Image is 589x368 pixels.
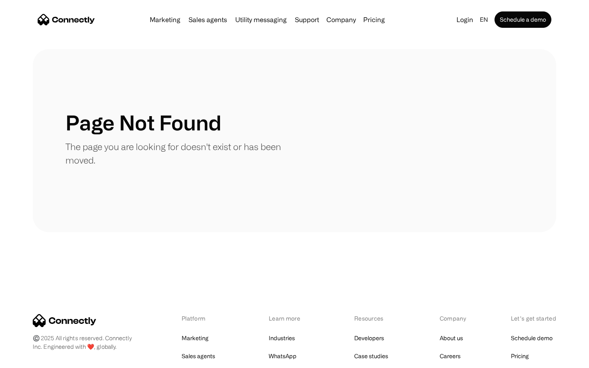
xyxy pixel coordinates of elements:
[511,314,556,323] div: Let’s get started
[182,350,215,362] a: Sales agents
[511,332,553,344] a: Schedule demo
[185,16,230,23] a: Sales agents
[453,14,477,25] a: Login
[440,350,461,362] a: Careers
[65,140,294,167] p: The page you are looking for doesn't exist or has been moved.
[440,314,468,323] div: Company
[8,353,49,365] aside: Language selected: English
[38,13,95,26] a: home
[360,16,388,23] a: Pricing
[477,14,493,25] div: en
[324,14,358,25] div: Company
[292,16,322,23] a: Support
[326,14,356,25] div: Company
[16,354,49,365] ul: Language list
[182,314,226,323] div: Platform
[269,314,312,323] div: Learn more
[269,350,297,362] a: WhatsApp
[495,11,551,28] a: Schedule a demo
[511,350,529,362] a: Pricing
[354,350,388,362] a: Case studies
[354,332,384,344] a: Developers
[65,110,221,135] h1: Page Not Found
[182,332,209,344] a: Marketing
[480,14,488,25] div: en
[269,332,295,344] a: Industries
[440,332,463,344] a: About us
[232,16,290,23] a: Utility messaging
[354,314,397,323] div: Resources
[146,16,184,23] a: Marketing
